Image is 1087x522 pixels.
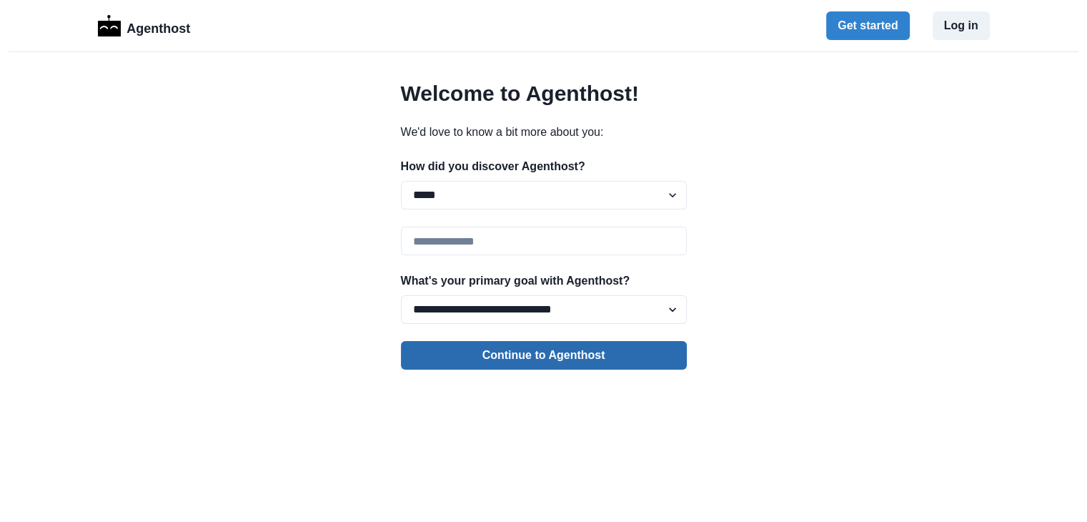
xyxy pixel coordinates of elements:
[126,14,190,39] p: Agenthost
[98,15,121,36] img: Logo
[98,14,191,39] a: LogoAgenthost
[401,341,687,370] button: Continue to Agenthost
[933,11,990,40] button: Log in
[401,124,687,141] p: We'd love to know a bit more about you:
[401,81,687,107] h2: Welcome to Agenthost!
[401,158,687,175] p: How did you discover Agenthost?
[401,272,687,290] p: What's your primary goal with Agenthost?
[826,11,909,40] button: Get started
